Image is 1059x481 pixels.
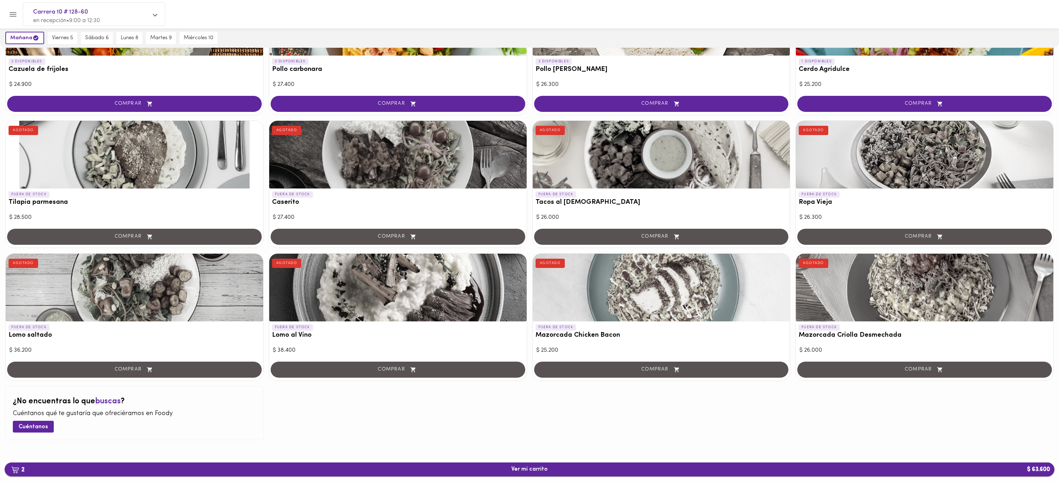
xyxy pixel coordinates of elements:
button: Cuéntanos [13,421,54,433]
button: martes 9 [146,32,176,44]
div: $ 26.300 [799,213,1050,222]
span: sábado 6 [85,35,109,41]
div: $ 38.400 [273,346,523,355]
button: COMPRAR [534,96,789,112]
div: Tacos al Pastor [533,121,790,188]
div: $ 25.200 [536,346,787,355]
div: Lomo al Vino [269,254,527,321]
div: $ 26.000 [799,346,1050,355]
div: AGOTADO [799,126,828,135]
div: Mazorcada Criolla Desmechada [796,254,1053,321]
span: en recepción • 9:00 a 12:30 [33,18,100,24]
h3: Lomo al Vino [272,332,524,339]
h3: Cazuela de frijoles [9,66,260,73]
div: AGOTADO [536,126,565,135]
div: AGOTADO [272,259,302,268]
span: Ver mi carrito [511,466,548,473]
h3: Tilapia parmesana [9,199,260,206]
b: 2 [7,465,29,474]
h3: Mazorcada Chicken Bacon [536,332,787,339]
div: AGOTADO [272,126,302,135]
h3: Pollo [PERSON_NAME] [536,66,787,73]
div: $ 26.300 [536,81,787,89]
p: FUERA DE STOCK [272,324,313,331]
span: miércoles 10 [184,35,213,41]
p: FUERA DE STOCK [272,191,313,198]
div: Tilapia parmesana [6,121,263,188]
span: Carrera 10 # 128-60 [33,7,148,17]
img: cart.png [11,466,19,474]
button: COMPRAR [797,96,1052,112]
button: miércoles 10 [179,32,218,44]
button: viernes 5 [48,32,77,44]
div: $ 27.400 [273,213,523,222]
p: FUERA DE STOCK [799,324,840,331]
div: $ 27.400 [273,81,523,89]
div: $ 24.900 [9,81,260,89]
span: lunes 8 [121,35,138,41]
span: mañana [10,35,39,41]
span: COMPRAR [543,101,780,107]
span: COMPRAR [280,101,516,107]
h3: Caserito [272,199,524,206]
span: buscas [95,397,121,405]
button: COMPRAR [7,96,262,112]
h3: Cerdo Agridulce [799,66,1050,73]
p: 2 DISPONIBLES [9,58,45,65]
div: $ 25.200 [799,81,1050,89]
button: mañana [5,32,44,44]
span: COMPRAR [806,101,1043,107]
p: 3 DISPONIBLES [536,58,572,65]
div: AGOTADO [536,259,565,268]
h3: Tacos al [DEMOGRAPHIC_DATA] [536,199,787,206]
span: viernes 5 [52,35,73,41]
h3: Pollo carbonara [272,66,524,73]
iframe: Messagebird Livechat Widget [1018,440,1052,474]
h3: Lomo saltado [9,332,260,339]
div: $ 26.000 [536,213,787,222]
span: COMPRAR [16,101,253,107]
p: 2 DISPONIBLES [272,58,309,65]
p: FUERA DE STOCK [9,191,49,198]
p: FUERA DE STOCK [9,324,49,331]
button: Menu [4,6,22,23]
button: COMPRAR [271,96,525,112]
div: Lomo saltado [6,254,263,321]
p: FUERA DE STOCK [536,191,577,198]
div: AGOTADO [799,259,828,268]
h3: Ropa Vieja [799,199,1050,206]
h3: Mazorcada Criolla Desmechada [799,332,1050,339]
button: 2Ver mi carrito$ 63.600 [5,462,1054,476]
div: Caserito [269,121,527,188]
p: 1 DISPONIBLES [799,58,835,65]
div: Mazorcada Chicken Bacon [533,254,790,321]
div: $ 36.200 [9,346,260,355]
span: martes 9 [150,35,172,41]
button: lunes 8 [116,32,142,44]
p: Cuéntanos qué te gustaría que ofreciéramos en Foody [13,409,256,419]
div: AGOTADO [9,259,38,268]
span: Cuéntanos [19,424,48,430]
div: Ropa Vieja [796,121,1053,188]
div: $ 28.500 [9,213,260,222]
button: sábado 6 [81,32,113,44]
div: AGOTADO [9,126,38,135]
p: FUERA DE STOCK [536,324,577,331]
p: FUERA DE STOCK [799,191,840,198]
h2: ¿No encuentras lo que ? [13,397,256,406]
